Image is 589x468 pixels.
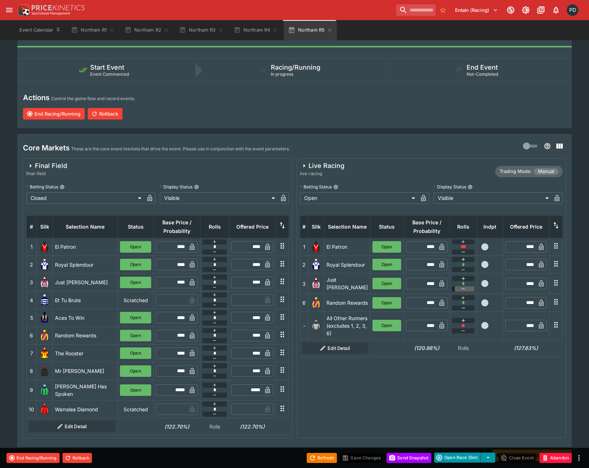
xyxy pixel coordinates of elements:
[120,365,151,377] button: Open
[27,345,37,362] td: 7
[271,63,320,71] h5: Racing/Running
[434,453,495,463] div: split button
[53,400,118,418] td: Warralea Diamond
[333,184,338,189] button: Betting Status
[53,380,118,400] td: [PERSON_NAME] Has Spoken
[60,184,65,189] button: Betting Status
[567,4,578,16] div: Paul Dicioccio
[284,20,337,40] button: Northam R5
[27,327,37,344] td: 6
[120,277,151,288] button: Open
[500,168,532,175] p: Trading Mode:
[160,192,278,204] div: Visible
[534,4,547,17] button: Documentation
[300,294,308,312] td: 6
[200,215,229,238] th: Rolls
[300,312,308,340] td: -
[503,215,549,238] th: Offered Price
[23,143,70,153] h4: Core Markets
[120,347,151,359] button: Open
[450,215,477,238] th: Rolls
[324,215,370,238] th: Selection Name
[324,238,370,256] td: El Patron
[39,277,50,288] img: runner 3
[156,423,198,430] h6: (122.70%)
[88,108,122,120] button: Rollback
[404,215,450,238] th: Base Price / Probability
[575,454,583,462] button: more
[160,184,193,190] p: Display Status
[39,330,50,341] img: runner 6
[53,291,118,309] td: Et Tu Brute
[505,344,547,352] h6: (127.63%)
[300,215,308,238] th: #
[534,168,558,175] span: Manual
[53,273,118,291] td: Just [PERSON_NAME]
[310,241,322,253] img: runner 1
[452,344,474,352] p: Rolls
[477,215,503,238] th: Independent
[16,3,30,17] img: PriceKinetics Logo
[120,296,151,304] p: Scratched
[310,259,322,270] img: runner 2
[53,327,118,344] td: Random Rewards
[39,241,50,253] img: runner 1
[300,162,344,170] div: Live Racing
[71,145,290,153] p: These are the core event markets that drive the event. Please use in conjunction with the event p...
[433,192,551,204] div: Visible
[481,453,495,463] button: select merge strategy
[302,342,368,354] button: Edit Detail
[39,259,50,270] img: runner 2
[29,421,116,432] button: Edit Detail
[67,20,119,40] button: Northam R1
[27,291,37,309] td: 4
[549,4,562,17] button: Notifications
[324,294,370,312] td: Random Rewards
[519,4,532,17] button: Toggle light/dark mode
[39,403,50,415] img: runner 10
[27,309,37,327] td: 5
[396,4,436,16] input: search
[53,238,118,256] td: El Patron
[27,273,37,291] td: 3
[6,453,60,463] button: End Racing/Running
[27,400,37,418] td: 10
[203,423,227,430] p: Rolls
[53,215,118,238] th: Selection Name
[504,4,517,17] button: Connected to PK
[300,273,308,294] td: 3
[51,95,135,102] p: Control the game flow and record events.
[120,241,151,253] button: Open
[300,238,308,256] td: 1
[53,345,118,362] td: The Rooster
[27,215,37,238] th: #
[118,215,154,238] th: Status
[451,4,502,16] button: Select Tenant
[229,215,276,238] th: Offered Price
[120,384,151,396] button: Open
[53,256,118,273] td: Royal Splendour
[39,365,50,377] img: runner 8
[32,5,85,10] img: PriceKinetics
[300,192,418,204] div: Open
[231,423,274,430] h6: (122.70%)
[37,215,53,238] th: Silk
[23,108,85,120] button: End Racing/Running
[194,184,199,189] button: Display Status
[467,71,498,77] span: Not-Completed
[53,362,118,380] td: Mr [PERSON_NAME]
[120,259,151,270] button: Open
[307,453,337,463] button: Refresh
[120,312,151,323] button: Open
[27,256,37,273] td: 2
[433,184,466,190] p: Display Status
[175,20,228,40] button: Northam R3
[27,380,37,400] td: 9
[120,330,151,341] button: Open
[39,294,50,306] img: runner 4
[370,215,404,238] th: Status
[308,215,324,238] th: Silk
[62,453,92,463] button: Rollback
[15,20,65,40] button: Event Calendar
[324,273,370,294] td: Just [PERSON_NAME]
